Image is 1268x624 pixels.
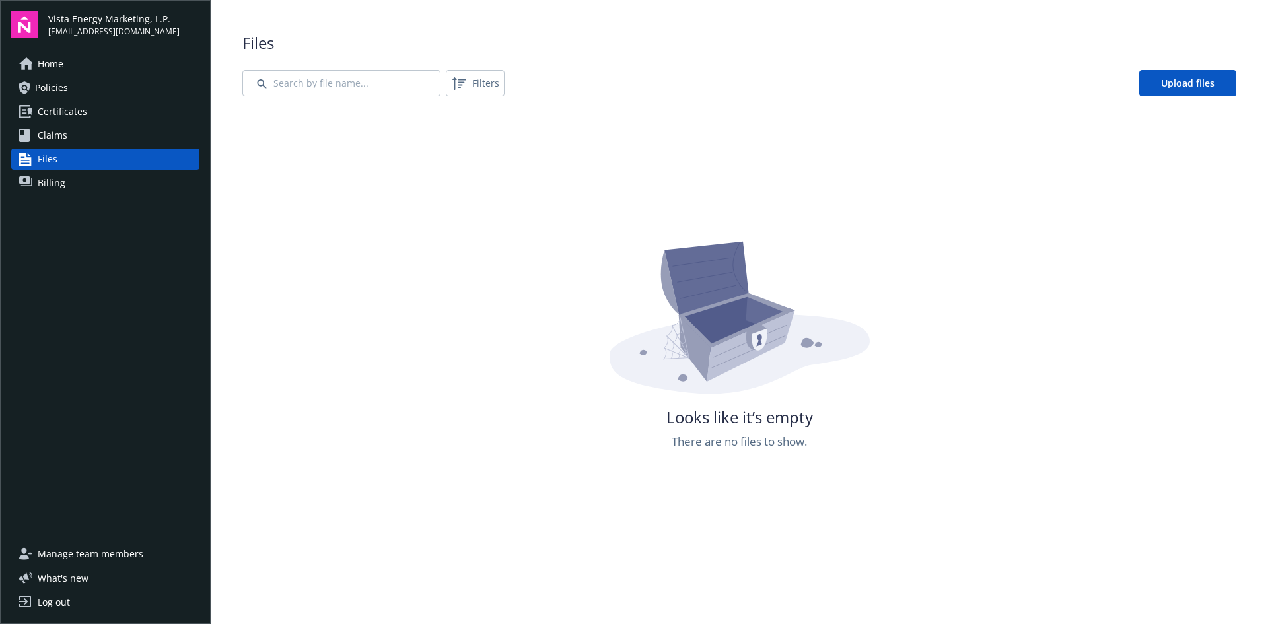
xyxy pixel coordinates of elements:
[48,12,180,26] span: Vista Energy Marketing, L.P.
[1139,70,1236,96] a: Upload files
[672,433,807,450] span: There are no files to show.
[48,26,180,38] span: [EMAIL_ADDRESS][DOMAIN_NAME]
[11,77,199,98] a: Policies
[11,101,199,122] a: Certificates
[11,53,199,75] a: Home
[448,73,502,94] span: Filters
[242,32,1236,54] span: Files
[472,76,499,90] span: Filters
[48,11,199,38] button: Vista Energy Marketing, L.P.[EMAIL_ADDRESS][DOMAIN_NAME]
[38,53,63,75] span: Home
[242,70,440,96] input: Search by file name...
[446,70,505,96] button: Filters
[11,149,199,170] a: Files
[38,125,67,146] span: Claims
[38,101,87,122] span: Certificates
[38,172,65,193] span: Billing
[1161,77,1215,89] span: Upload files
[38,149,57,170] span: Files
[11,11,38,38] img: navigator-logo.svg
[11,125,199,146] a: Claims
[11,172,199,193] a: Billing
[35,77,68,98] span: Policies
[666,406,813,429] span: Looks like it’s empty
